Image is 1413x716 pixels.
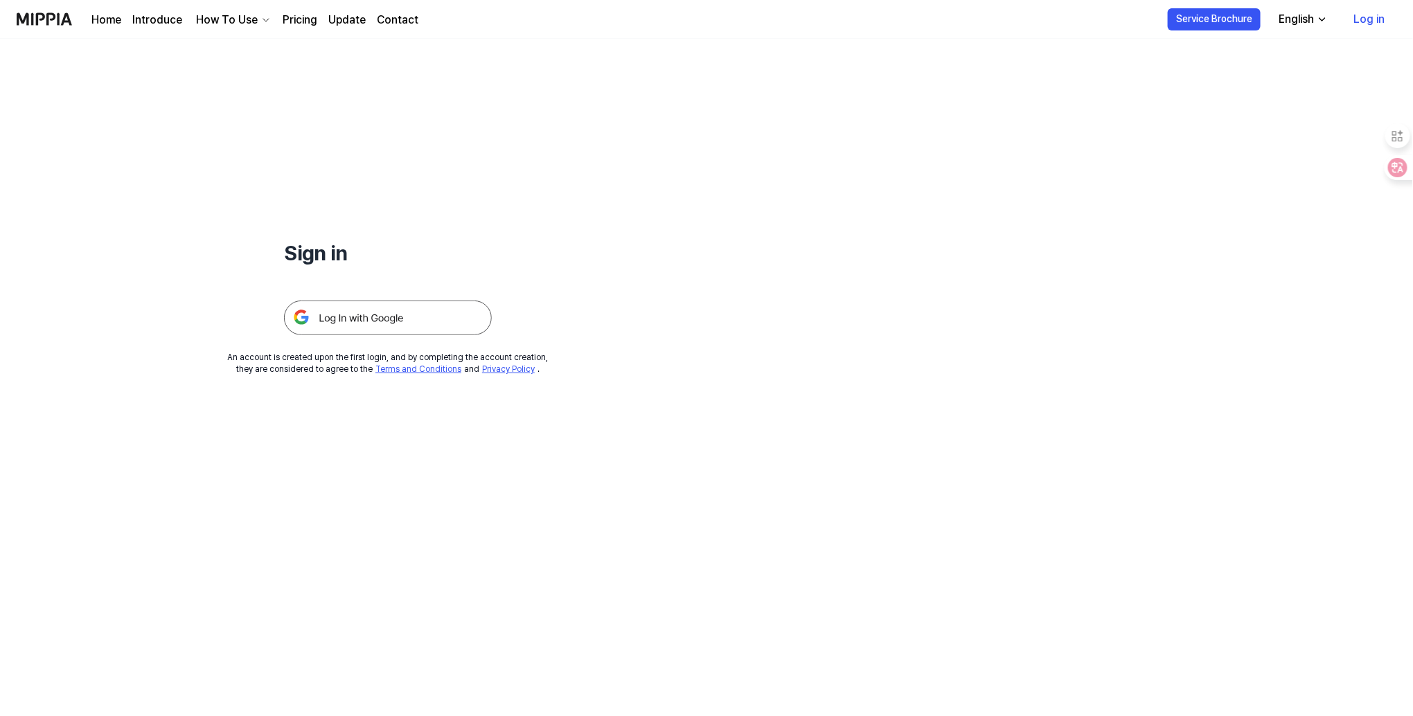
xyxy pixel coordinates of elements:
a: Contact [377,12,418,28]
div: How To Use [193,12,260,28]
a: Home [91,12,121,28]
img: 구글 로그인 버튼 [284,301,492,335]
a: Introduce [132,12,182,28]
a: Pricing [283,12,317,28]
button: How To Use [193,12,272,28]
a: Update [328,12,366,28]
h1: Sign in [284,238,492,267]
button: English [1268,6,1336,33]
div: An account is created upon the first login, and by completing the account creation, they are cons... [228,352,549,375]
button: Service Brochure [1168,8,1261,30]
div: English [1276,11,1317,28]
a: Privacy Policy [482,364,535,374]
a: Terms and Conditions [375,364,461,374]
